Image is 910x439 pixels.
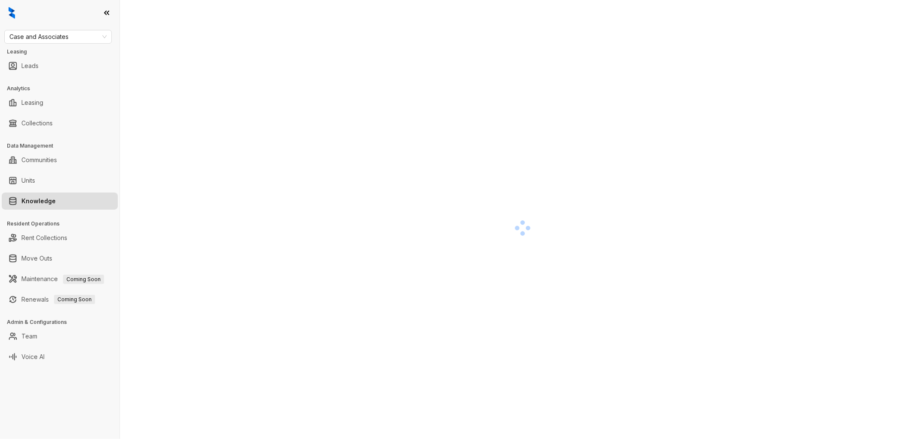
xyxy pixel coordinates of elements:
[2,229,118,246] li: Rent Collections
[21,291,95,308] a: RenewalsComing Soon
[54,295,95,304] span: Coming Soon
[21,348,45,365] a: Voice AI
[9,7,15,19] img: logo
[7,48,120,56] h3: Leasing
[21,172,35,189] a: Units
[21,151,57,169] a: Communities
[7,85,120,92] h3: Analytics
[7,220,120,228] h3: Resident Operations
[21,115,53,132] a: Collections
[2,151,118,169] li: Communities
[21,229,67,246] a: Rent Collections
[2,291,118,308] li: Renewals
[9,30,107,43] span: Case and Associates
[21,193,56,210] a: Knowledge
[21,328,37,345] a: Team
[2,270,118,288] li: Maintenance
[2,250,118,267] li: Move Outs
[21,94,43,111] a: Leasing
[7,318,120,326] h3: Admin & Configurations
[2,57,118,74] li: Leads
[2,328,118,345] li: Team
[63,275,104,284] span: Coming Soon
[2,94,118,111] li: Leasing
[2,115,118,132] li: Collections
[7,142,120,150] h3: Data Management
[2,348,118,365] li: Voice AI
[21,57,39,74] a: Leads
[2,193,118,210] li: Knowledge
[2,172,118,189] li: Units
[21,250,52,267] a: Move Outs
